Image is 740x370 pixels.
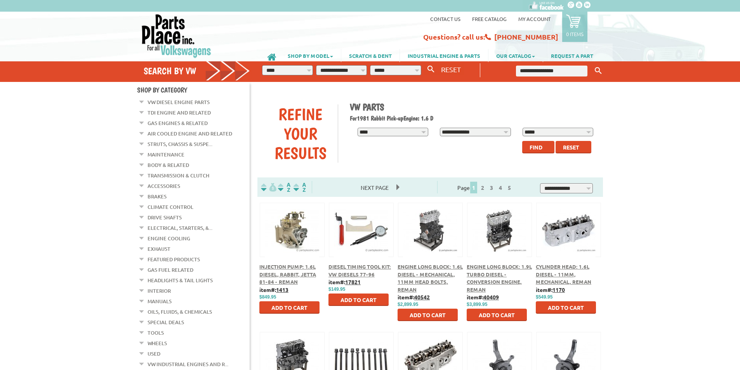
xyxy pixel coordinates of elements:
[141,14,212,58] img: Parts Place Inc!
[398,302,418,307] span: $2,899.95
[148,139,212,149] a: Struts, Chassis & Suspe...
[148,181,180,191] a: Accessories
[271,304,307,311] span: Add to Cart
[148,191,167,202] a: Brakes
[350,115,598,122] h2: 1981 Rabbit Pick-up
[148,170,209,181] a: Transmission & Clutch
[497,184,504,191] a: 4
[398,263,463,293] a: Engine Long Block: 1.6L Diesel - Mechanical, 11mm Head Bolts, Reman
[403,115,433,122] span: Engine: 1.6 D
[536,301,596,314] button: Add to Cart
[148,212,182,222] a: Drive Shafts
[400,49,488,62] a: INDUSTRIAL ENGINE & PARTS
[430,16,460,22] a: Contact us
[438,64,464,75] button: RESET
[340,296,377,303] span: Add to Cart
[536,263,591,285] a: Cylinder Head: 1.6L Diesel - 11mm, Mechanical, Reman
[148,296,172,306] a: Manuals
[259,294,276,300] span: $849.95
[263,104,338,163] div: Refine Your Results
[467,263,532,293] a: Engine Long Block: 1.9L Turbo Diesel - Conversion Engine, Reman
[148,307,212,317] a: Oils, Fluids, & Chemicals
[398,294,430,301] b: item#:
[148,317,184,327] a: Special Deals
[483,294,499,301] u: 40409
[148,149,184,160] a: Maintenance
[530,144,542,151] span: Find
[144,65,250,76] h4: Search by VW
[259,301,320,314] button: Add to Cart
[479,311,515,318] span: Add to Cart
[467,309,527,321] button: Add to Cart
[470,182,477,193] span: 1
[345,278,361,285] u: 17821
[276,183,292,192] img: Sort by Headline
[292,183,307,192] img: Sort by Sales Rank
[350,115,357,122] span: For
[148,275,213,285] a: Headlights & Tail Lights
[259,286,288,293] b: item#:
[552,286,565,293] u: 1170
[148,244,170,254] a: Exhaust
[148,108,211,118] a: TDI Engine and Related
[479,184,486,191] a: 2
[276,286,288,293] u: 1413
[437,181,534,193] div: Page
[148,265,193,275] a: Gas Fuel Related
[148,328,164,338] a: Tools
[536,294,552,300] span: $549.95
[148,254,200,264] a: Featured Products
[556,141,591,153] button: Reset
[410,311,446,318] span: Add to Cart
[280,49,341,62] a: SHOP BY MODEL
[148,223,212,233] a: Electrical, Starters, &...
[328,287,345,292] span: $149.95
[350,101,598,113] h1: VW Parts
[353,184,396,191] a: Next Page
[488,49,543,62] a: OUR CATALOG
[148,338,167,348] a: Wheels
[472,16,507,22] a: Free Catalog
[566,31,584,37] p: 0 items
[441,65,461,73] span: RESET
[137,86,250,94] h4: Shop By Category
[518,16,551,22] a: My Account
[592,64,604,77] button: Keyword Search
[148,359,228,369] a: VW Industrial Engines and R...
[259,263,316,285] a: Injection Pump: 1.6L Diesel, Rabbit, Jetta 81-84 - Reman
[148,202,193,212] a: Climate Control
[148,286,171,296] a: Interior
[328,294,389,306] button: Add to Cart
[148,118,208,128] a: Gas Engines & Related
[563,144,579,151] span: Reset
[414,294,430,301] u: 40542
[398,309,458,321] button: Add to Cart
[467,302,487,307] span: $3,899.95
[506,184,513,191] a: 5
[424,64,438,75] button: Search By VW...
[261,183,276,192] img: filterpricelow.svg
[353,182,396,193] span: Next Page
[148,160,189,170] a: Body & Related
[562,12,587,42] a: 0 items
[543,49,601,62] a: REQUEST A PART
[148,97,210,107] a: VW Diesel Engine Parts
[341,49,400,62] a: SCRATCH & DENT
[488,184,495,191] a: 3
[148,129,232,139] a: Air Cooled Engine and Related
[467,294,499,301] b: item#:
[328,263,391,278] a: Diesel Timing Tool Kit: VW Diesels 77-96
[148,233,190,243] a: Engine Cooling
[328,278,361,285] b: item#:
[536,286,565,293] b: item#:
[548,304,584,311] span: Add to Cart
[148,349,160,359] a: Used
[522,141,554,153] button: Find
